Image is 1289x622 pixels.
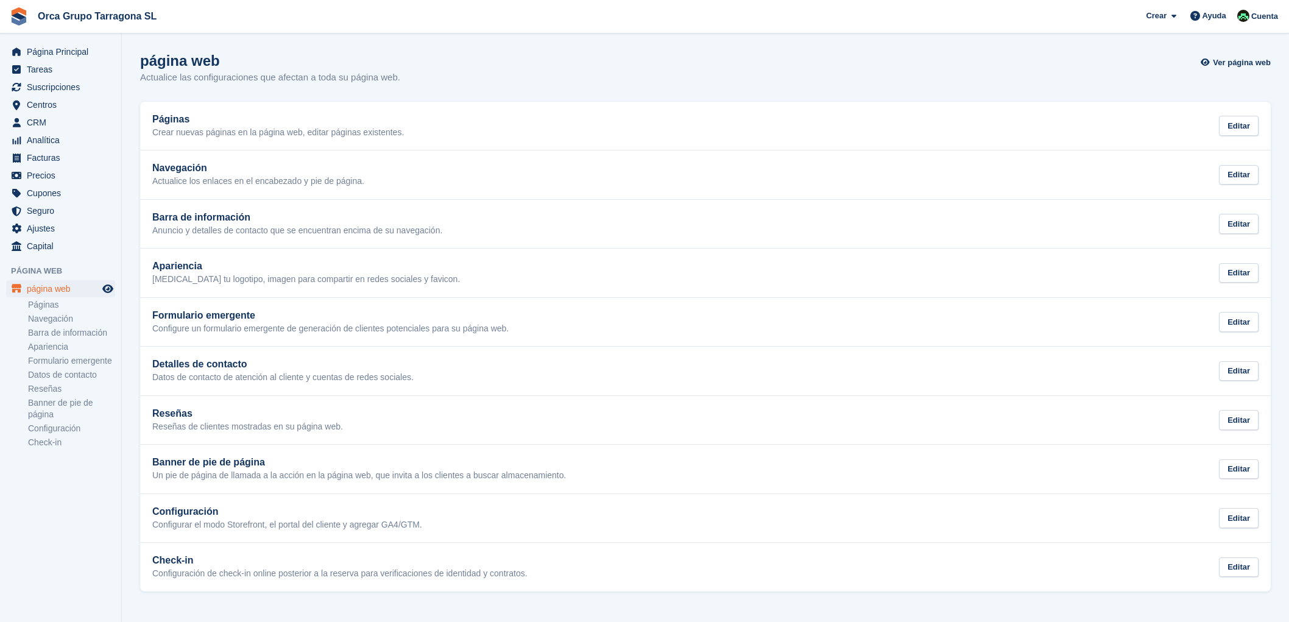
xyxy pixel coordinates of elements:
a: Navegación [28,313,115,325]
span: Ajustes [27,220,100,237]
a: Check-in [28,437,115,448]
a: Formulario emergente [28,355,115,367]
h2: Banner de pie de página [152,457,566,468]
a: Barra de información [28,327,115,339]
a: Páginas Crear nuevas páginas en la página web, editar páginas existentes. Editar [140,102,1271,150]
p: Anuncio y detalles de contacto que se encuentran encima de su navegación. [152,225,442,236]
p: Crear nuevas páginas en la página web, editar páginas existentes. [152,127,404,138]
a: Reseñas [28,383,115,395]
img: stora-icon-8386f47178a22dfd0bd8f6a31ec36ba5ce8667c1dd55bd0f319d3a0aa187defe.svg [10,7,28,26]
div: Editar [1219,557,1259,578]
h2: Apariencia [152,261,460,272]
a: menu [6,220,115,237]
a: Configuración [28,423,115,434]
a: Detalles de contacto Datos de contacto de atención al cliente y cuentas de redes sociales. Editar [140,347,1271,395]
span: Ver página web [1213,57,1271,69]
p: Configure un formulario emergente de generación de clientes potenciales para su página web. [152,323,509,334]
span: Tareas [27,61,100,78]
h2: Check-in [152,555,528,566]
a: menu [6,185,115,202]
a: menu [6,61,115,78]
a: Apariencia [MEDICAL_DATA] tu logotipo, imagen para compartir en redes sociales y favicon. Editar [140,249,1271,297]
p: Configuración de check-in online posterior a la reserva para verificaciones de identidad y contra... [152,568,528,579]
p: Actualice los enlaces en el encabezado y pie de página. [152,176,364,187]
a: menu [6,238,115,255]
a: Páginas [28,299,115,311]
a: menu [6,79,115,96]
h2: Detalles de contacto [152,359,414,370]
a: Navegación Actualice los enlaces en el encabezado y pie de página. Editar [140,150,1271,199]
div: Editar [1219,459,1259,479]
a: Apariencia [28,341,115,353]
div: Editar [1219,361,1259,381]
span: Ayuda [1202,10,1226,22]
a: Banner de pie de página Un pie de página de llamada a la acción en la página web, que invita a lo... [140,445,1271,493]
a: Orca Grupo Tarragona SL [33,6,161,26]
span: Cupones [27,185,100,202]
a: Barra de información Anuncio y detalles de contacto que se encuentran encima de su navegación. Ed... [140,200,1271,249]
div: Editar [1219,165,1259,185]
span: Crear [1146,10,1167,22]
a: menu [6,43,115,60]
div: Editar [1219,410,1259,430]
img: Tania [1237,10,1249,22]
p: [MEDICAL_DATA] tu logotipo, imagen para compartir en redes sociales y favicon. [152,274,460,285]
div: Editar [1219,263,1259,283]
span: Precios [27,167,100,184]
a: menu [6,149,115,166]
p: Un pie de página de llamada a la acción en la página web, que invita a los clientes a buscar alma... [152,470,566,481]
span: Página Principal [27,43,100,60]
div: Editar [1219,116,1259,136]
p: Datos de contacto de atención al cliente y cuentas de redes sociales. [152,372,414,383]
h2: Navegación [152,163,364,174]
span: Analítica [27,132,100,149]
h2: Páginas [152,114,404,125]
a: Check-in Configuración de check-in online posterior a la reserva para verificaciones de identidad... [140,543,1271,592]
h1: página web [140,52,400,69]
span: Centros [27,96,100,113]
h2: Barra de información [152,212,442,223]
a: menú [6,280,115,297]
a: Ver página web [1204,52,1271,72]
span: página web [27,280,100,297]
a: menu [6,96,115,113]
span: Seguro [27,202,100,219]
span: Capital [27,238,100,255]
p: Actualice las configuraciones que afectan a toda su página web. [140,71,400,85]
div: Editar [1219,214,1259,234]
span: Facturas [27,149,100,166]
a: menu [6,132,115,149]
h2: Configuración [152,506,422,517]
h2: Formulario emergente [152,310,509,321]
h2: Reseñas [152,408,343,419]
div: Editar [1219,312,1259,332]
span: Página web [11,265,121,277]
span: Cuenta [1251,10,1278,23]
a: menu [6,202,115,219]
a: Reseñas Reseñas de clientes mostradas en su página web. Editar [140,396,1271,445]
a: Datos de contacto [28,369,115,381]
p: Configurar el modo Storefront, el portal del cliente y agregar GA4/GTM. [152,520,422,531]
span: Suscripciones [27,79,100,96]
a: Formulario emergente Configure un formulario emergente de generación de clientes potenciales para... [140,298,1271,347]
a: Vista previa de la tienda [101,281,115,296]
span: CRM [27,114,100,131]
div: Editar [1219,508,1259,528]
a: menu [6,167,115,184]
p: Reseñas de clientes mostradas en su página web. [152,422,343,433]
a: Configuración Configurar el modo Storefront, el portal del cliente y agregar GA4/GTM. Editar [140,494,1271,543]
a: menu [6,114,115,131]
a: Banner de pie de página [28,397,115,420]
